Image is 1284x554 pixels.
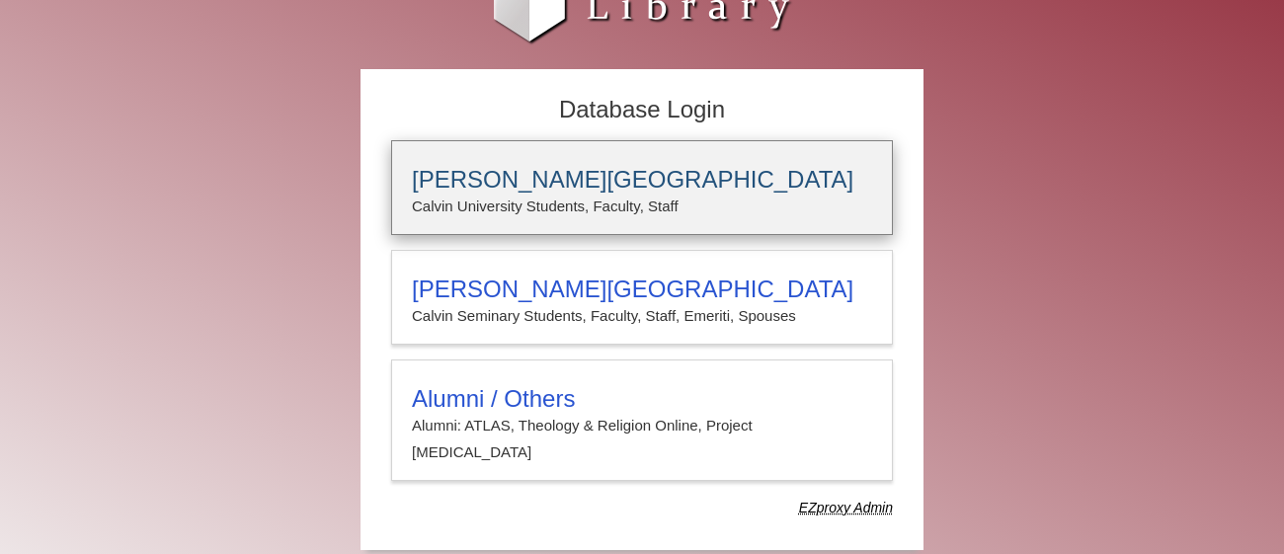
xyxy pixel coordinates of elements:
[412,385,872,413] h3: Alumni / Others
[412,194,872,219] p: Calvin University Students, Faculty, Staff
[799,500,893,515] dfn: Use Alumni login
[381,90,903,130] h2: Database Login
[412,276,872,303] h3: [PERSON_NAME][GEOGRAPHIC_DATA]
[412,303,872,329] p: Calvin Seminary Students, Faculty, Staff, Emeriti, Spouses
[412,385,872,465] summary: Alumni / OthersAlumni: ATLAS, Theology & Religion Online, Project [MEDICAL_DATA]
[391,250,893,345] a: [PERSON_NAME][GEOGRAPHIC_DATA]Calvin Seminary Students, Faculty, Staff, Emeriti, Spouses
[412,166,872,194] h3: [PERSON_NAME][GEOGRAPHIC_DATA]
[391,140,893,235] a: [PERSON_NAME][GEOGRAPHIC_DATA]Calvin University Students, Faculty, Staff
[412,413,872,465] p: Alumni: ATLAS, Theology & Religion Online, Project [MEDICAL_DATA]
